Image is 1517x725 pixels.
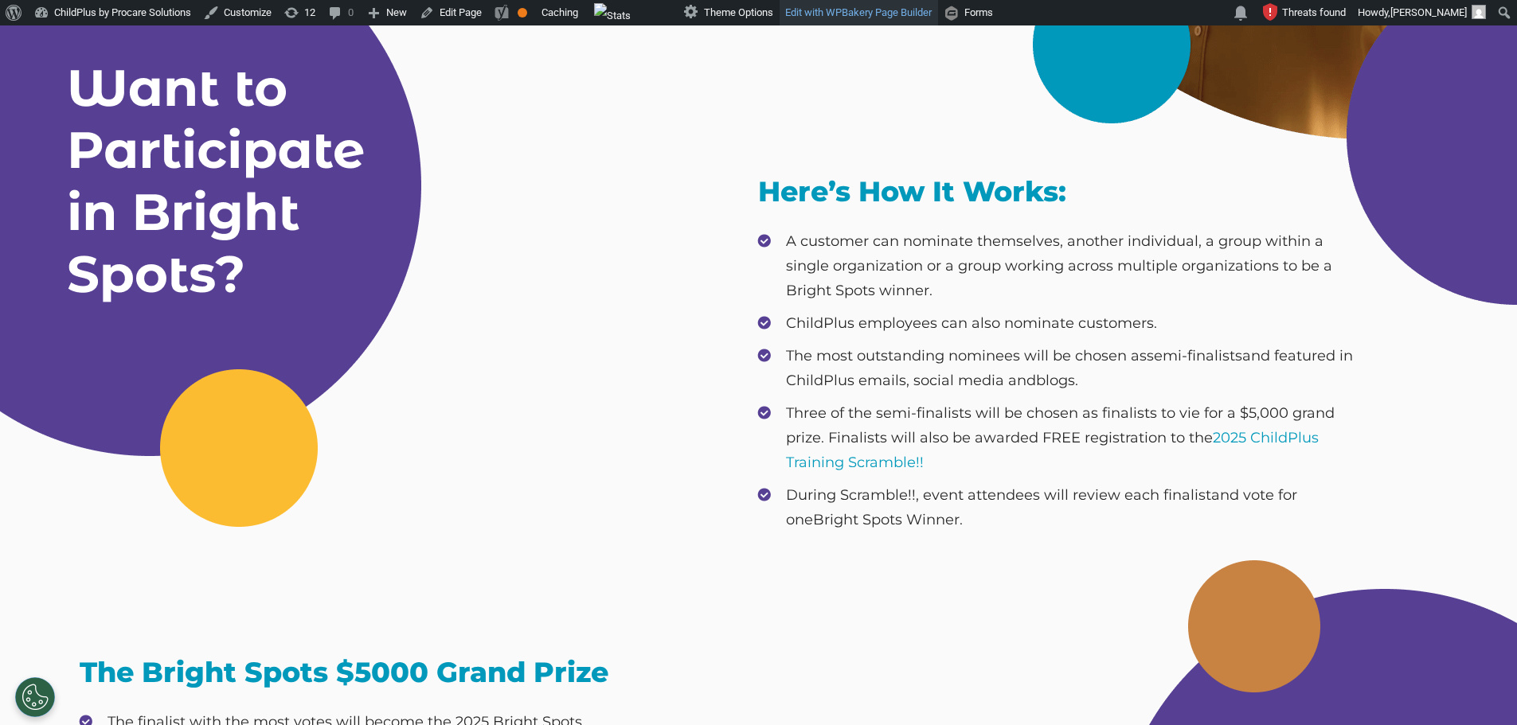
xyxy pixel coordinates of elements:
[518,8,527,18] div: OK
[758,174,1066,209] span: Here’s How It Works:
[786,347,1147,364] span: The most outstanding nominees will be chosen as
[1147,347,1187,364] span: semi-
[813,511,960,528] span: Bright Spots Winner
[15,677,55,717] button: Cookies Settings
[1390,6,1467,18] span: [PERSON_NAME]
[594,3,631,29] img: Views over 48 hours. Click for more Jetpack Stats.
[960,511,963,528] span: .
[786,232,1332,299] span: A customer can nominate themselves, another individual, a group within a single organization or a...
[786,486,1211,504] span: During Scramble!!, event attendees will review each finalist
[1187,347,1242,364] span: finalists
[1036,372,1078,389] span: blogs.
[80,655,608,689] span: The Bright Spots $5000 Grand Prize
[786,404,1335,471] span: Three of the semi-finalists will be chosen as finalists to vie for a $5,000 grand prize. Finalist...
[786,314,1157,332] span: ChildPlus employees can also nominate customers.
